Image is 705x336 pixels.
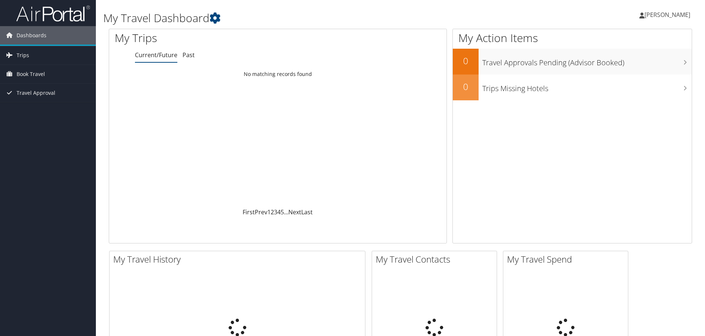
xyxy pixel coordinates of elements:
a: 2 [271,208,274,216]
h2: 0 [453,55,479,67]
span: [PERSON_NAME] [645,11,690,19]
a: 1 [267,208,271,216]
span: Dashboards [17,26,46,45]
span: Travel Approval [17,84,55,102]
a: 3 [274,208,277,216]
h3: Travel Approvals Pending (Advisor Booked) [482,54,692,68]
img: airportal-logo.png [16,5,90,22]
span: Trips [17,46,29,65]
a: Prev [255,208,267,216]
a: Next [288,208,301,216]
span: … [284,208,288,216]
h2: My Travel History [113,253,365,266]
h1: My Action Items [453,30,692,46]
h1: My Trips [115,30,301,46]
h1: My Travel Dashboard [103,10,500,26]
span: Book Travel [17,65,45,83]
a: Past [183,51,195,59]
h3: Trips Missing Hotels [482,80,692,94]
td: No matching records found [109,67,447,81]
h2: My Travel Spend [507,253,628,266]
a: Last [301,208,313,216]
a: 4 [277,208,281,216]
a: 0Travel Approvals Pending (Advisor Booked) [453,49,692,75]
h2: My Travel Contacts [376,253,497,266]
a: 0Trips Missing Hotels [453,75,692,100]
a: First [243,208,255,216]
a: Current/Future [135,51,177,59]
h2: 0 [453,80,479,93]
a: 5 [281,208,284,216]
a: [PERSON_NAME] [639,4,698,26]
